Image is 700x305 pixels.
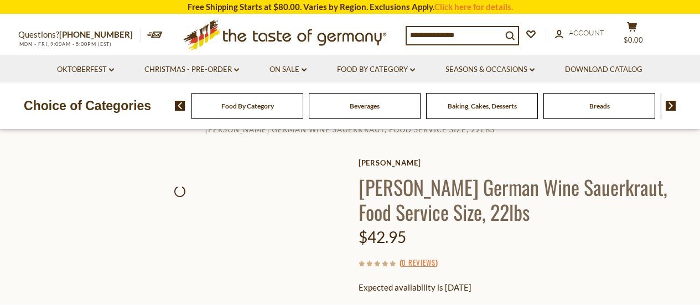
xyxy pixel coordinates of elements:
a: [PHONE_NUMBER] [59,29,133,39]
a: Oktoberfest [57,64,114,76]
a: Food By Category [337,64,415,76]
a: On Sale [269,64,307,76]
h1: [PERSON_NAME] German Wine Sauerkraut, Food Service Size, 22lbs [359,174,682,224]
a: Christmas - PRE-ORDER [144,64,239,76]
a: Beverages [350,102,380,110]
p: Expected availability is [DATE] [359,281,682,294]
button: $0.00 [616,22,649,49]
a: Click here for details. [434,2,513,12]
a: [PERSON_NAME] [359,158,682,167]
span: MON - FRI, 9:00AM - 5:00PM (EST) [18,41,112,47]
a: Seasons & Occasions [445,64,535,76]
img: previous arrow [175,101,185,111]
img: next arrow [666,101,676,111]
span: ( ) [400,257,438,268]
a: Account [555,27,604,39]
a: Food By Category [221,102,274,110]
a: [PERSON_NAME] German Wine Sauerkraut, Food Service Size, 22lbs [205,125,494,134]
a: Breads [589,102,610,110]
a: Baking, Cakes, Desserts [448,102,517,110]
span: $0.00 [624,35,643,44]
a: 0 Reviews [402,257,435,269]
span: $42.95 [359,228,406,246]
span: Account [569,28,604,37]
a: Download Catalog [565,64,642,76]
p: Questions? [18,28,141,42]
